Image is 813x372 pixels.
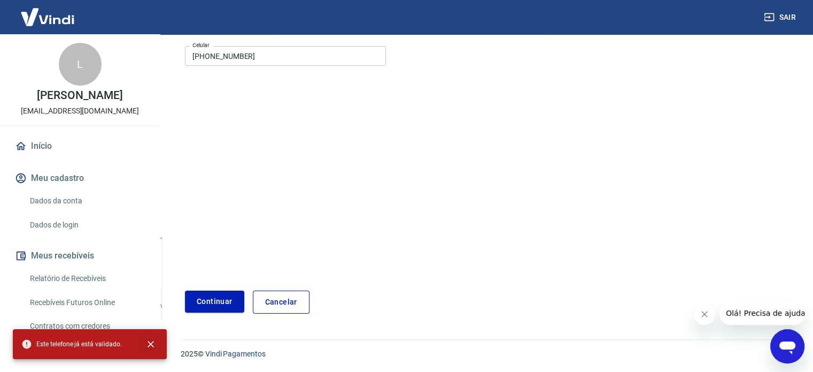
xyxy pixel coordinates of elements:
[37,90,122,101] p: [PERSON_NAME]
[30,17,52,26] div: v 4.0.25
[13,244,147,268] button: Meus recebíveis
[694,303,715,325] iframe: Fechar mensagem
[13,1,82,33] img: Vindi
[28,28,153,36] div: [PERSON_NAME]: [DOMAIN_NAME]
[13,134,147,158] a: Início
[59,43,102,86] div: L
[26,268,147,290] a: Relatório de Recebíveis
[44,62,53,71] img: tab_domain_overview_orange.svg
[21,339,122,350] span: Este telefone já está validado.
[205,350,266,358] a: Vindi Pagamentos
[113,62,121,71] img: tab_keywords_by_traffic_grey.svg
[26,190,147,212] a: Dados da conta
[192,41,210,49] label: Celular
[770,329,804,363] iframe: Botão para abrir a janela de mensagens
[6,7,90,16] span: Olá! Precisa de ajuda?
[139,332,162,356] button: close
[17,17,26,26] img: logo_orange.svg
[181,348,787,360] p: 2025 ©
[762,7,800,27] button: Sair
[719,301,804,325] iframe: Mensagem da empresa
[13,166,147,190] button: Meu cadastro
[21,105,139,117] p: [EMAIL_ADDRESS][DOMAIN_NAME]
[56,63,82,70] div: Domínio
[253,291,309,314] a: Cancelar
[185,291,244,313] button: Continuar
[26,214,147,236] a: Dados de login
[26,292,147,314] a: Recebíveis Futuros Online
[17,28,26,36] img: website_grey.svg
[26,315,147,337] a: Contratos com credores
[125,63,172,70] div: Palavras-chave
